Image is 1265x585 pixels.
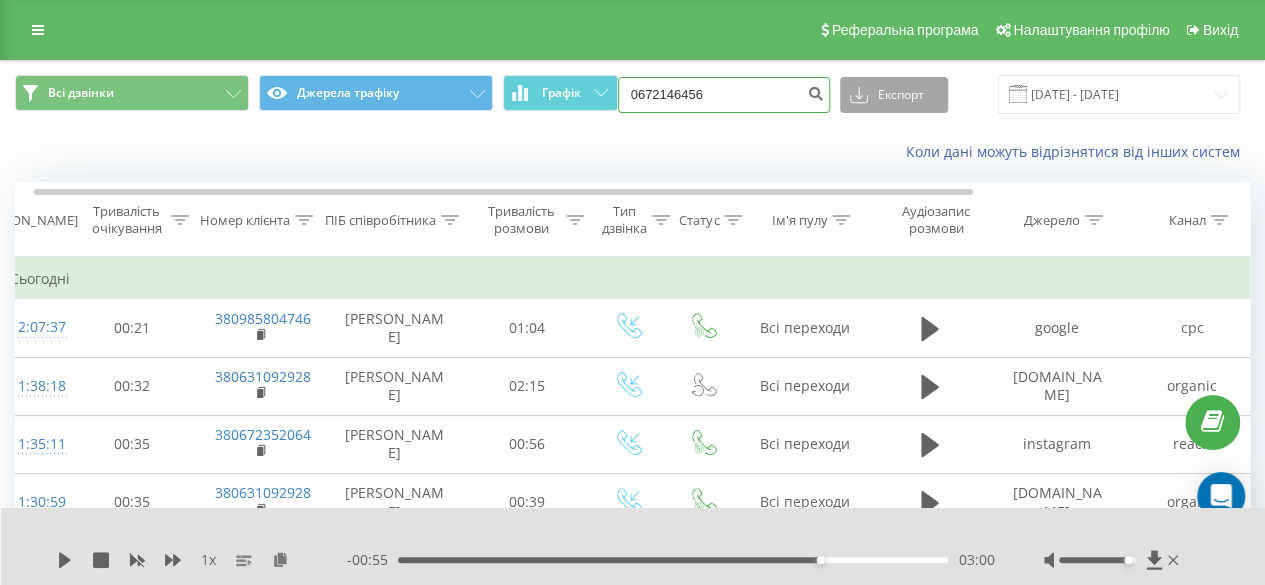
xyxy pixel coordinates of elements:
[325,473,465,531] td: [PERSON_NAME]
[215,309,311,328] a: 380985804746
[542,86,581,100] span: Графік
[990,415,1125,473] td: instagram
[771,212,827,229] div: Ім'я пулу
[618,77,830,113] input: Пошук за номером
[503,75,618,111] button: Графік
[1024,212,1080,229] div: Джерело
[740,473,870,531] td: Всі переходи
[990,299,1125,357] td: google
[465,299,590,357] td: 01:04
[10,367,50,406] div: 11:38:18
[602,203,647,237] div: Тип дзвінка
[70,357,195,415] td: 00:32
[1013,22,1169,38] span: Налаштування профілю
[325,415,465,473] td: [PERSON_NAME]
[87,203,166,237] div: Тривалість очікування
[10,425,50,464] div: 11:35:11
[215,483,311,502] a: 380631092928
[10,483,50,522] div: 11:30:59
[465,415,590,473] td: 00:56
[817,556,825,564] div: Accessibility label
[1125,357,1260,415] td: organic
[1125,299,1260,357] td: cpc
[840,77,948,113] button: Експорт
[15,75,249,111] button: Всі дзвінки
[958,550,994,570] span: 03:00
[215,425,311,444] a: 380672352064
[215,367,311,386] a: 380631092928
[482,203,561,237] div: Тривалість розмови
[740,415,870,473] td: Всі переходи
[70,415,195,473] td: 00:35
[325,357,465,415] td: [PERSON_NAME]
[906,142,1250,161] a: Коли дані можуть відрізнятися вiд інших систем
[1168,212,1205,229] div: Канал
[70,473,195,531] td: 00:35
[259,75,493,111] button: Джерела трафіку
[465,357,590,415] td: 02:15
[1197,472,1245,520] div: Open Intercom Messenger
[887,203,984,237] div: Аудіозапис розмови
[325,212,436,229] div: ПІБ співробітника
[1125,473,1260,531] td: organic
[201,550,216,570] span: 1 x
[48,85,114,101] span: Всі дзвінки
[990,473,1125,531] td: [DOMAIN_NAME]
[1203,22,1238,38] span: Вихід
[1125,415,1260,473] td: reach
[70,299,195,357] td: 00:21
[832,22,979,38] span: Реферальна програма
[740,299,870,357] td: Всі переходи
[990,357,1125,415] td: [DOMAIN_NAME]
[10,308,50,347] div: 12:07:37
[325,299,465,357] td: [PERSON_NAME]
[200,212,290,229] div: Номер клієнта
[465,473,590,531] td: 00:39
[679,212,719,229] div: Статус
[347,550,398,570] span: - 00:55
[740,357,870,415] td: Всі переходи
[1124,556,1132,564] div: Accessibility label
